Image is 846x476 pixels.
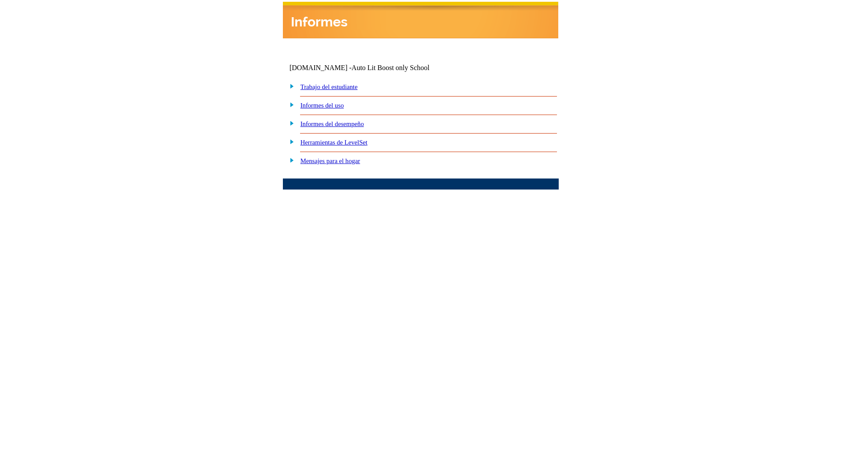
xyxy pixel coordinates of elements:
[285,100,294,108] img: plus.gif
[285,156,294,164] img: plus.gif
[301,157,360,164] a: Mensajes para el hogar
[283,2,558,38] img: header
[289,64,452,72] td: [DOMAIN_NAME] -
[352,64,430,71] nobr: Auto Lit Boost only School
[285,138,294,145] img: plus.gif
[301,120,364,127] a: Informes del desempeño
[285,82,294,90] img: plus.gif
[285,119,294,127] img: plus.gif
[301,139,367,146] a: Herramientas de LevelSet
[301,102,344,109] a: Informes del uso
[301,83,358,90] a: Trabajo del estudiante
